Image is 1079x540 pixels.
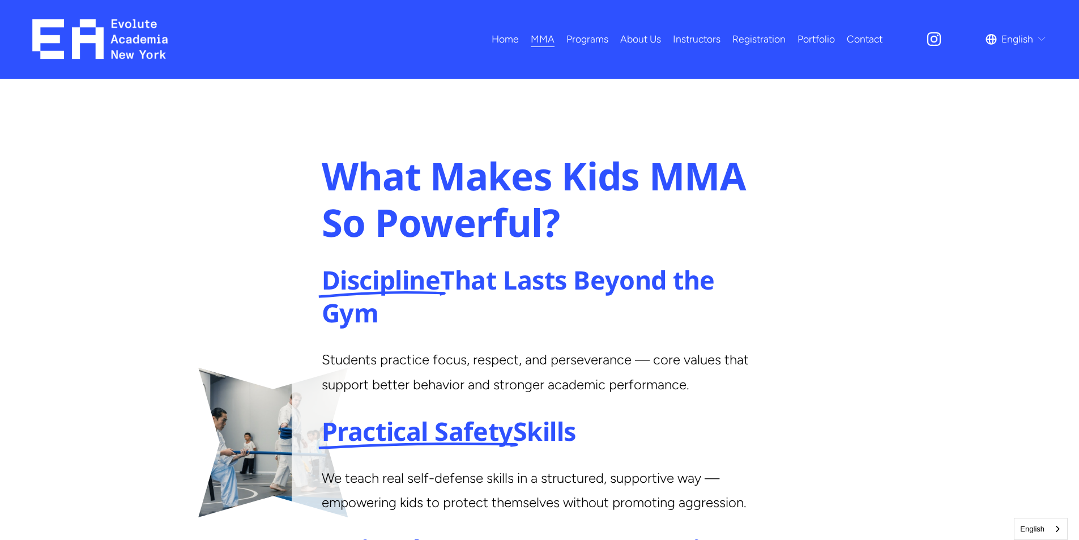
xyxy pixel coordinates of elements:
a: English [1014,518,1067,539]
span: We teach real self-defense skills in a structured, supportive way — empowering kids to protect th... [322,470,747,511]
span: English [1001,30,1033,48]
strong: Practical Safety [322,414,513,448]
a: Instagram [926,31,942,48]
div: language picker [986,29,1047,49]
strong: What Makes Kids MMA So Powerful? [322,150,756,248]
a: Portfolio [797,29,835,49]
a: Contact [847,29,882,49]
strong: That Lasts Beyond the Gym [322,262,722,330]
a: Instructors [673,29,720,49]
span: MMA [531,30,555,48]
span: Students practice focus, respect, and perseverance — core values that support better behavior and... [322,351,752,392]
aside: Language selected: English [1014,518,1068,540]
span: Programs [566,30,608,48]
a: Home [492,29,519,49]
strong: Discipline [322,262,441,297]
a: Registration [732,29,786,49]
a: folder dropdown [566,29,608,49]
a: folder dropdown [531,29,555,49]
a: About Us [620,29,661,49]
strong: Skills [513,414,576,448]
img: EA [32,19,168,59]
